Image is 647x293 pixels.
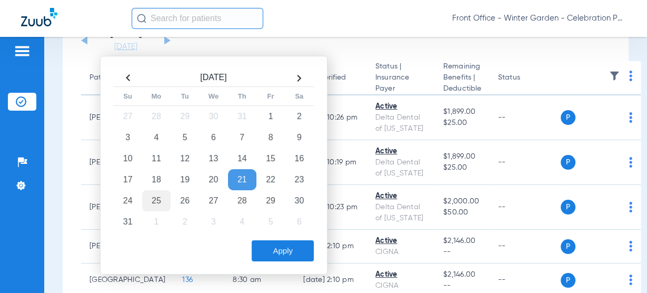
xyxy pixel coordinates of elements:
span: P [561,273,575,288]
div: Active [375,191,426,202]
img: group-dot-blue.svg [629,112,632,123]
span: -- [443,280,481,291]
td: [DATE] 10:23 PM [295,185,367,230]
a: [DATE] [94,42,157,52]
span: P [561,200,575,214]
img: group-dot-blue.svg [629,202,632,212]
div: Active [375,236,426,247]
div: Active [375,101,426,112]
iframe: Chat Widget [594,242,647,293]
span: $25.00 [443,118,481,129]
td: -- [490,140,561,185]
span: P [561,110,575,125]
span: Deductible [443,83,481,94]
img: group-dot-blue.svg [629,71,632,81]
span: -- [443,247,481,258]
span: $1,899.00 [443,151,481,162]
td: [DATE] 2:10 PM [295,230,367,263]
div: Delta Dental of [US_STATE] [375,157,426,179]
span: $2,146.00 [443,236,481,247]
img: hamburger-icon [14,45,31,57]
div: Patient Name [89,72,136,83]
div: Active [375,269,426,280]
span: Insurance Payer [375,72,426,94]
span: 136 [182,276,193,284]
button: Apply [252,240,314,261]
th: Status | [367,61,435,95]
img: group-dot-blue.svg [629,241,632,251]
span: $50.00 [443,207,481,218]
span: P [561,239,575,254]
div: Last Verified [303,72,359,83]
td: -- [490,95,561,140]
td: -- [490,230,561,263]
img: group-dot-blue.svg [629,157,632,168]
span: $2,000.00 [443,196,481,207]
div: Delta Dental of [US_STATE] [375,202,426,224]
td: [DATE] 10:26 PM [295,95,367,140]
th: Remaining Benefits | [435,61,490,95]
div: Active [375,146,426,157]
span: Front Office - Winter Garden - Celebration Pediatric Dentistry [452,13,626,24]
span: $25.00 [443,162,481,173]
li: [DATE] [94,29,157,52]
th: [DATE] [142,70,285,87]
span: $1,899.00 [443,106,481,118]
span: P [561,155,575,170]
div: Delta Dental of [US_STATE] [375,112,426,134]
img: Search Icon [137,14,146,23]
td: [DATE] 10:19 PM [295,140,367,185]
th: Status [490,61,561,95]
div: CIGNA [375,280,426,291]
td: -- [490,185,561,230]
img: filter.svg [609,71,620,81]
div: Patient Name [89,72,165,83]
input: Search for patients [132,8,263,29]
span: $2,146.00 [443,269,481,280]
div: CIGNA [375,247,426,258]
img: Zuub Logo [21,8,57,26]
